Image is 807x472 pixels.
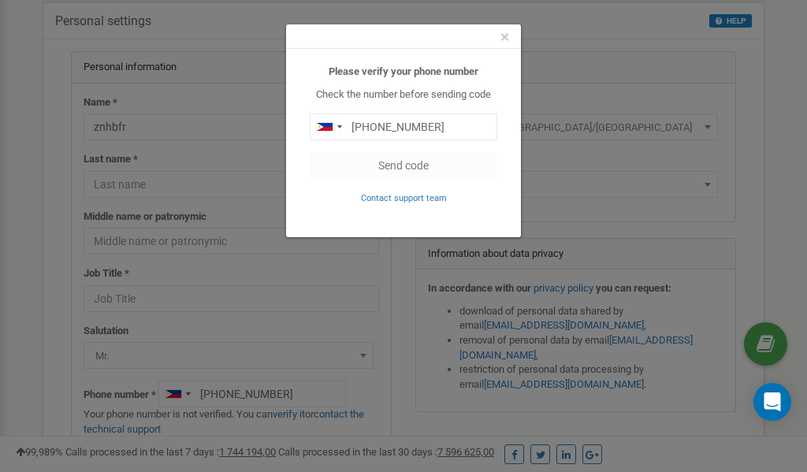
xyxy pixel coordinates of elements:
[310,152,497,179] button: Send code
[753,383,791,421] div: Open Intercom Messenger
[361,193,447,203] small: Contact support team
[500,28,509,46] span: ×
[500,29,509,46] button: Close
[361,191,447,203] a: Contact support team
[310,113,497,140] input: 0905 123 4567
[310,87,497,102] p: Check the number before sending code
[329,65,478,77] b: Please verify your phone number
[311,114,347,139] div: Telephone country code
